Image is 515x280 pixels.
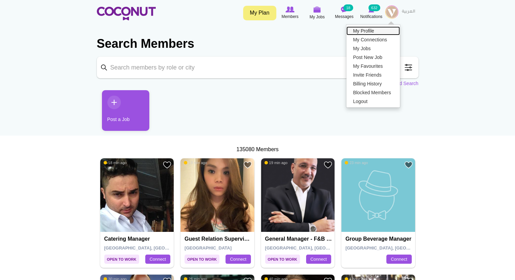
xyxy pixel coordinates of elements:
img: Home [97,7,156,20]
h4: Group Beverage Manager [345,236,413,242]
span: [GEOGRAPHIC_DATA], [GEOGRAPHIC_DATA] [265,245,362,251]
a: Blocked Members [346,88,400,97]
h4: Catering manager [104,236,172,242]
a: Connect [226,255,251,264]
a: My Connections [346,35,400,44]
a: My Favourites [346,62,400,71]
a: Notifications Notifications 632 [358,5,385,21]
span: Notifications [360,13,382,20]
a: Post New Job [346,53,400,62]
img: My Jobs [314,6,321,13]
a: Messages Messages 18 [331,5,358,21]
img: Browse Members [285,6,294,13]
small: 18 [343,4,353,11]
li: 1 / 1 [97,90,144,136]
span: Members [281,13,298,20]
span: 23 min ago [345,160,368,165]
a: العربية [399,5,419,19]
span: [GEOGRAPHIC_DATA], [GEOGRAPHIC_DATA] [104,245,201,251]
a: My Jobs [346,44,400,53]
span: 19 min ago [264,160,287,165]
div: 135080 Members [97,146,419,154]
a: My Jobs My Jobs [304,5,331,21]
a: Connect [145,255,170,264]
span: Open to Work [265,255,300,264]
input: Search members by role or city [97,57,419,78]
small: 632 [368,4,380,11]
a: My Profile [346,26,400,35]
a: Invite Friends [346,71,400,79]
a: Add to Favourites [404,161,413,169]
a: Add to Favourites [243,161,252,169]
h2: Search Members [97,36,419,52]
a: Add to Favourites [163,161,171,169]
a: Connect [386,255,411,264]
span: Open to Work [104,255,139,264]
h4: General Manager - F&B director [265,236,332,242]
a: Add to Favourites [324,161,332,169]
a: Logout [346,97,400,106]
img: Notifications [368,6,374,13]
a: Billing History [346,79,400,88]
span: Messages [335,13,353,20]
img: Messages [341,6,348,13]
h4: Guest Relation Supervisor/ Hostess [185,236,252,242]
span: 18 min ago [104,160,127,165]
a: Connect [306,255,331,264]
span: [GEOGRAPHIC_DATA] [185,245,232,251]
a: Post a Job [102,90,149,131]
span: My Jobs [309,14,325,20]
span: Open to Work [185,255,219,264]
span: 19 min ago [184,160,207,165]
a: Browse Members Members [277,5,304,21]
a: My Plan [243,6,276,20]
span: [GEOGRAPHIC_DATA], [GEOGRAPHIC_DATA] [345,245,442,251]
